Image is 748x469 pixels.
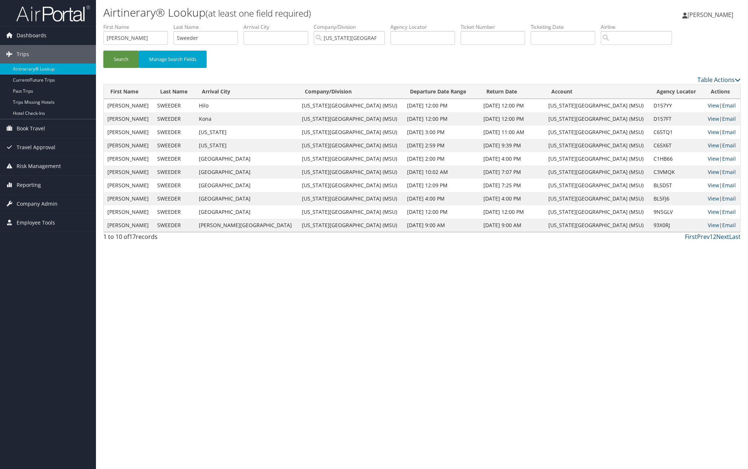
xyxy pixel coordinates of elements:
[704,126,740,139] td: |
[716,233,729,241] a: Next
[480,152,545,165] td: [DATE] 4:00 PM
[17,45,29,64] span: Trips
[722,115,736,122] a: Email
[650,165,704,179] td: C3VMQK
[195,205,298,219] td: [GEOGRAPHIC_DATA]
[298,99,403,112] td: [US_STATE][GEOGRAPHIC_DATA] (MSU)
[104,99,154,112] td: [PERSON_NAME]
[480,165,545,179] td: [DATE] 7:07 PM
[298,139,403,152] td: [US_STATE][GEOGRAPHIC_DATA] (MSU)
[104,139,154,152] td: [PERSON_NAME]
[650,99,704,112] td: D157YY
[708,168,719,175] a: View
[480,219,545,232] td: [DATE] 9:00 AM
[298,85,403,99] th: Company/Division
[103,51,139,68] button: Search
[403,152,480,165] td: [DATE] 2:00 PM
[17,26,46,45] span: Dashboards
[729,233,741,241] a: Last
[722,142,736,149] a: Email
[154,219,195,232] td: SWEEDER
[195,112,298,126] td: Kona
[154,112,195,126] td: SWEEDER
[697,76,741,84] a: Table Actions
[704,219,740,232] td: |
[710,233,713,241] a: 1
[154,126,195,139] td: SWEEDER
[685,233,697,241] a: First
[708,182,719,189] a: View
[154,85,195,99] th: Last Name: activate to sort column ascending
[104,205,154,219] td: [PERSON_NAME]
[480,139,545,152] td: [DATE] 9:39 PM
[545,152,650,165] td: [US_STATE][GEOGRAPHIC_DATA] (MSU)
[480,179,545,192] td: [DATE] 7:25 PM
[298,126,403,139] td: [US_STATE][GEOGRAPHIC_DATA] (MSU)
[650,219,704,232] td: 93X0RJ
[480,85,545,99] th: Return Date: activate to sort column ascending
[545,126,650,139] td: [US_STATE][GEOGRAPHIC_DATA] (MSU)
[461,23,531,31] label: Ticket Number
[195,85,298,99] th: Arrival City: activate to sort column ascending
[390,23,461,31] label: Agency Locator
[708,102,719,109] a: View
[704,152,740,165] td: |
[722,155,736,162] a: Email
[16,5,90,22] img: airportal-logo.png
[545,99,650,112] td: [US_STATE][GEOGRAPHIC_DATA] (MSU)
[722,168,736,175] a: Email
[697,233,710,241] a: Prev
[687,11,733,19] span: [PERSON_NAME]
[403,179,480,192] td: [DATE] 12:09 PM
[298,152,403,165] td: [US_STATE][GEOGRAPHIC_DATA] (MSU)
[713,233,716,241] a: 2
[531,23,601,31] label: Ticketing Date
[722,195,736,202] a: Email
[298,192,403,205] td: [US_STATE][GEOGRAPHIC_DATA] (MSU)
[708,208,719,215] a: View
[403,165,480,179] td: [DATE] 10:02 AM
[403,139,480,152] td: [DATE] 2:59 PM
[17,176,41,194] span: Reporting
[722,208,736,215] a: Email
[704,112,740,126] td: |
[403,85,480,99] th: Departure Date Range: activate to sort column ascending
[298,205,403,219] td: [US_STATE][GEOGRAPHIC_DATA] (MSU)
[104,192,154,205] td: [PERSON_NAME]
[545,139,650,152] td: [US_STATE][GEOGRAPHIC_DATA] (MSU)
[704,165,740,179] td: |
[195,126,298,139] td: [US_STATE]
[195,192,298,205] td: [GEOGRAPHIC_DATA]
[708,155,719,162] a: View
[154,192,195,205] td: SWEEDER
[17,195,58,213] span: Company Admin
[314,23,390,31] label: Company/Division
[480,112,545,126] td: [DATE] 12:00 PM
[403,205,480,219] td: [DATE] 12:00 PM
[722,102,736,109] a: Email
[298,219,403,232] td: [US_STATE][GEOGRAPHIC_DATA] (MSU)
[104,112,154,126] td: [PERSON_NAME]
[601,23,678,31] label: Airline
[17,119,45,138] span: Book Travel
[139,51,207,68] button: Manage Search Fields
[704,179,740,192] td: |
[17,157,61,175] span: Risk Management
[104,152,154,165] td: [PERSON_NAME]
[298,179,403,192] td: [US_STATE][GEOGRAPHIC_DATA] (MSU)
[545,219,650,232] td: [US_STATE][GEOGRAPHIC_DATA] (MSU)
[708,142,719,149] a: View
[244,23,314,31] label: Arrival City
[403,126,480,139] td: [DATE] 3:00 PM
[704,192,740,205] td: |
[682,4,741,26] a: [PERSON_NAME]
[708,129,719,136] a: View
[545,205,650,219] td: [US_STATE][GEOGRAPHIC_DATA] (MSU)
[129,233,136,241] span: 17
[545,192,650,205] td: [US_STATE][GEOGRAPHIC_DATA] (MSU)
[704,139,740,152] td: |
[403,99,480,112] td: [DATE] 12:00 PM
[545,179,650,192] td: [US_STATE][GEOGRAPHIC_DATA] (MSU)
[103,232,254,245] div: 1 to 10 of records
[704,85,740,99] th: Actions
